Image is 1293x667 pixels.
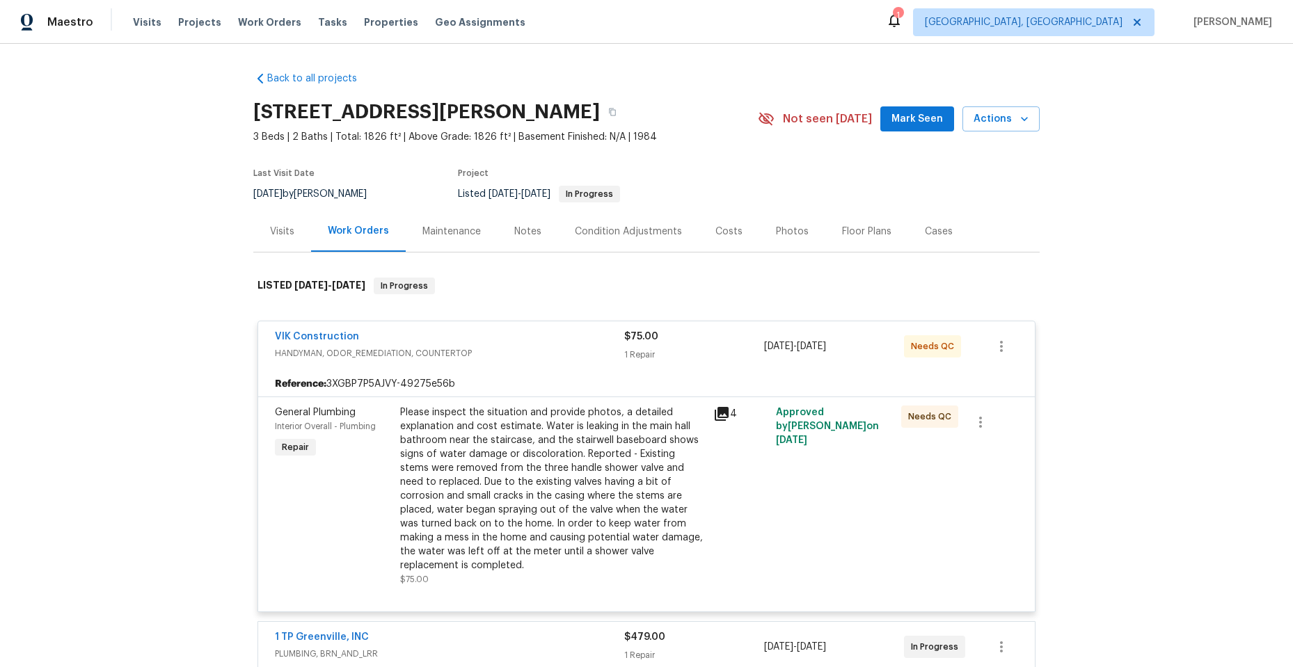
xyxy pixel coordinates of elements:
button: Actions [962,106,1040,132]
button: Mark Seen [880,106,954,132]
div: LISTED [DATE]-[DATE]In Progress [253,264,1040,308]
span: Last Visit Date [253,169,315,177]
a: Back to all projects [253,72,387,86]
span: [DATE] [294,280,328,290]
span: In Progress [911,640,964,654]
a: VIK Construction [275,332,359,341]
span: HANDYMAN, ODOR_REMEDIATION, COUNTERTOP [275,346,624,360]
span: Project [458,169,489,177]
span: - [489,189,550,199]
span: Mark Seen [891,111,943,128]
div: Floor Plans [842,225,891,239]
span: Maestro [47,15,93,29]
span: $479.00 [624,632,665,642]
span: [DATE] [797,642,826,652]
span: Properties [364,15,418,29]
span: [DATE] [332,280,365,290]
div: 4 [713,405,768,422]
span: Work Orders [238,15,301,29]
div: Work Orders [328,224,389,238]
span: General Plumbing [275,408,356,417]
div: Visits [270,225,294,239]
a: 1 TP Greenville, INC [275,632,369,642]
span: [DATE] [489,189,518,199]
span: [DATE] [776,435,807,445]
span: [DATE] [253,189,283,199]
b: Reference: [275,377,326,391]
span: [DATE] [797,341,826,351]
div: by [PERSON_NAME] [253,186,383,202]
span: - [764,640,826,654]
div: Costs [715,225,743,239]
span: Repair [276,440,315,454]
div: Notes [514,225,541,239]
span: - [294,280,365,290]
span: Projects [178,15,221,29]
span: Not seen [DATE] [783,112,872,126]
div: Maintenance [422,225,481,239]
span: In Progress [560,190,619,198]
div: Please inspect the situation and provide photos, a detailed explanation and cost estimate. Water ... [400,405,705,572]
span: 3 Beds | 2 Baths | Total: 1826 ft² | Above Grade: 1826 ft² | Basement Finished: N/A | 1984 [253,130,758,144]
span: Needs QC [911,339,960,353]
span: - [764,339,826,353]
h2: [STREET_ADDRESS][PERSON_NAME] [253,105,600,119]
span: [DATE] [764,341,793,351]
span: Approved by [PERSON_NAME] on [776,408,879,445]
span: $75.00 [624,332,658,341]
span: [DATE] [521,189,550,199]
span: $75.00 [400,575,429,584]
span: PLUMBING, BRN_AND_LRR [275,647,624,661]
span: Needs QC [908,410,957,424]
span: Listed [458,189,620,199]
span: Tasks [318,17,347,27]
div: 1 [893,8,903,22]
div: 3XGBP7P5AJVY-49275e56b [258,371,1035,396]
div: 1 Repair [624,648,764,662]
div: 1 Repair [624,348,764,362]
span: Interior Overall - Plumbing [275,422,376,431]
div: Photos [776,225,809,239]
div: Condition Adjustments [575,225,682,239]
span: Visits [133,15,161,29]
span: [GEOGRAPHIC_DATA], [GEOGRAPHIC_DATA] [925,15,1123,29]
span: [DATE] [764,642,793,652]
div: Cases [925,225,953,239]
span: Actions [974,111,1029,128]
span: [PERSON_NAME] [1188,15,1272,29]
h6: LISTED [257,278,365,294]
button: Copy Address [600,99,625,124]
span: In Progress [375,279,434,293]
span: Geo Assignments [435,15,525,29]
